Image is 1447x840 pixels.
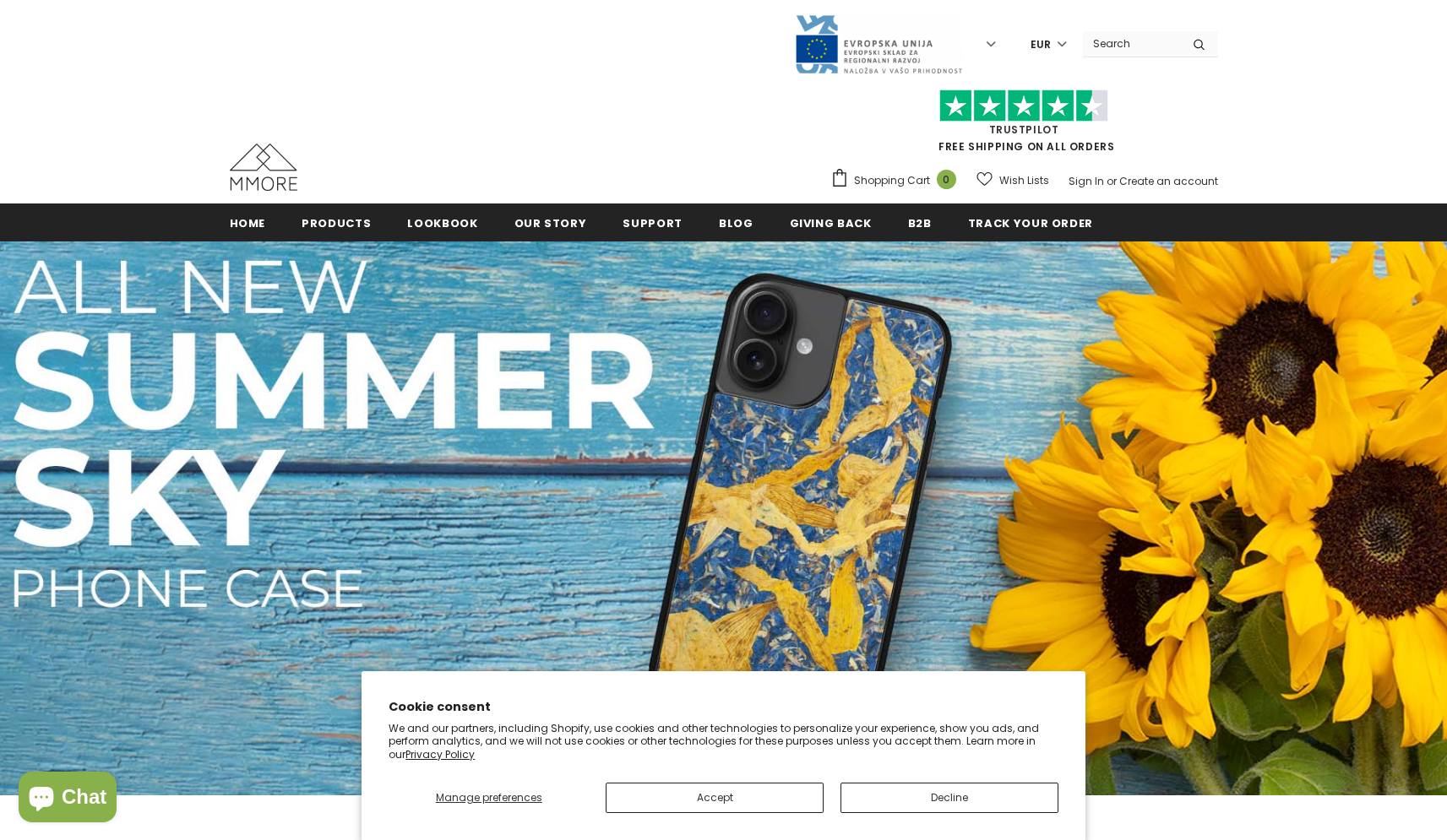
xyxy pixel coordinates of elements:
[1069,174,1104,188] a: Sign In
[968,203,1093,241] a: Track your order
[230,215,266,231] span: Home
[790,203,872,241] a: Giving back
[840,783,1058,813] button: Decline
[623,215,683,231] span: support
[389,722,1058,761] p: We and our partners, including Shopify, use cookies and other technologies to personalize your ex...
[230,144,297,191] img: MMORE Cases
[794,14,963,75] img: Javni Razpis
[790,215,872,231] span: Giving back
[606,783,824,813] button: Accept
[1083,31,1180,56] input: Search Site
[14,772,122,826] inbox-online-store-chat: Shopify online store chat
[436,790,542,805] span: Manage preferences
[1119,174,1218,188] a: Create an account
[407,203,477,241] a: Lookbook
[719,203,753,241] a: Blog
[1031,36,1051,53] span: EUR
[830,97,1218,154] span: FREE SHIPPING ON ALL ORDERS
[302,203,371,241] a: Products
[514,203,587,241] a: Our Story
[908,215,932,231] span: B2B
[514,215,587,231] span: Our Story
[908,203,932,241] a: B2B
[854,172,930,189] span: Shopping Cart
[999,172,1049,189] span: Wish Lists
[230,203,266,241] a: Home
[719,215,753,231] span: Blog
[407,215,477,231] span: Lookbook
[939,89,1108,122] img: Trust Pilot Stars
[937,170,956,189] span: 0
[389,698,1058,716] h2: Cookie consent
[976,165,1049,195] a: Wish Lists
[968,215,1093,231] span: Track your order
[794,36,963,51] a: Javni Razpis
[989,122,1059,137] a: Trustpilot
[302,215,371,231] span: Products
[623,203,683,241] a: support
[405,747,475,761] a: Privacy Policy
[1107,174,1117,188] span: or
[389,783,589,813] button: Manage preferences
[830,168,965,193] a: Shopping Cart 0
